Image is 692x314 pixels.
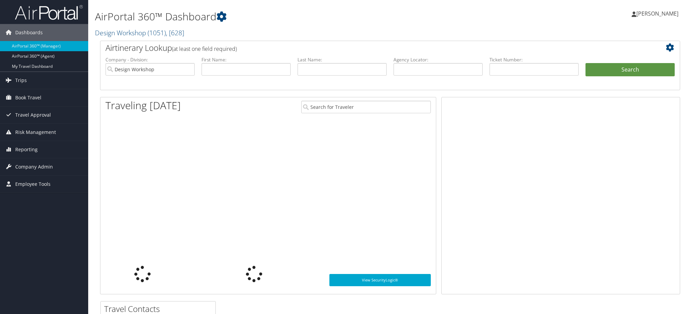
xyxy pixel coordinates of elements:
a: [PERSON_NAME] [632,3,685,24]
input: Search for Traveler [301,101,431,113]
label: Company - Division: [105,56,195,63]
span: [PERSON_NAME] [636,10,678,17]
span: Book Travel [15,89,41,106]
span: Company Admin [15,158,53,175]
span: Risk Management [15,124,56,141]
label: Ticket Number: [489,56,579,63]
span: Trips [15,72,27,89]
label: Last Name: [297,56,387,63]
span: Employee Tools [15,176,51,193]
h1: AirPortal 360™ Dashboard [95,9,488,24]
span: Reporting [15,141,38,158]
span: Dashboards [15,24,43,41]
h2: Airtinerary Lookup [105,42,627,54]
h1: Traveling [DATE] [105,98,181,113]
span: , [ 628 ] [166,28,184,37]
label: Agency Locator: [393,56,483,63]
a: Design Workshop [95,28,184,37]
img: airportal-logo.png [15,4,83,20]
label: First Name: [201,56,291,63]
span: ( 1051 ) [148,28,166,37]
span: Travel Approval [15,106,51,123]
span: (at least one field required) [172,45,237,53]
button: Search [585,63,675,77]
a: View SecurityLogic® [329,274,431,286]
